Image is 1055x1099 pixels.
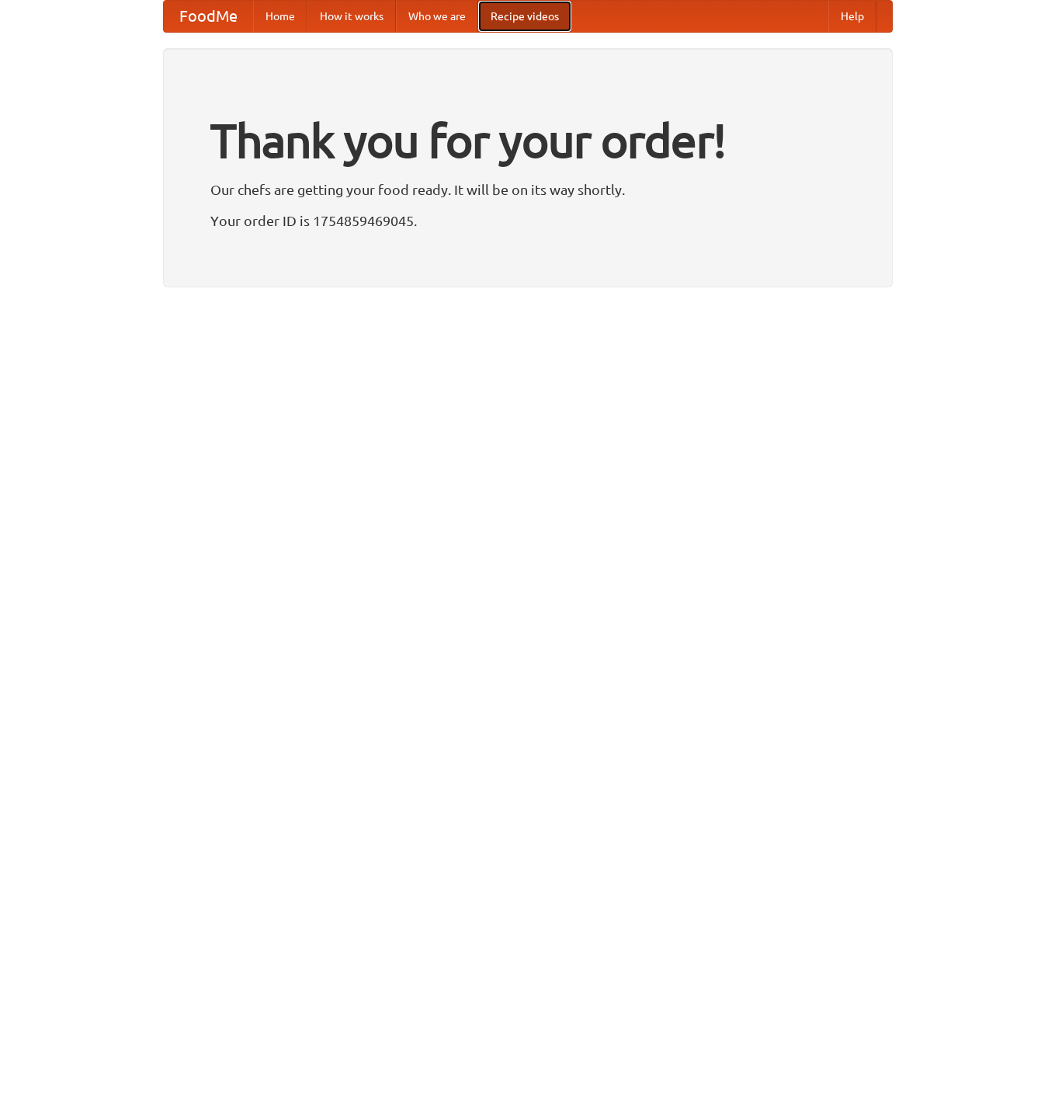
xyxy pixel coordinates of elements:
[396,1,478,32] a: Who we are
[210,209,845,232] p: Your order ID is 1754859469045.
[828,1,876,32] a: Help
[210,103,845,178] h1: Thank you for your order!
[210,178,845,201] p: Our chefs are getting your food ready. It will be on its way shortly.
[253,1,307,32] a: Home
[307,1,396,32] a: How it works
[478,1,571,32] a: Recipe videos
[164,1,253,32] a: FoodMe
